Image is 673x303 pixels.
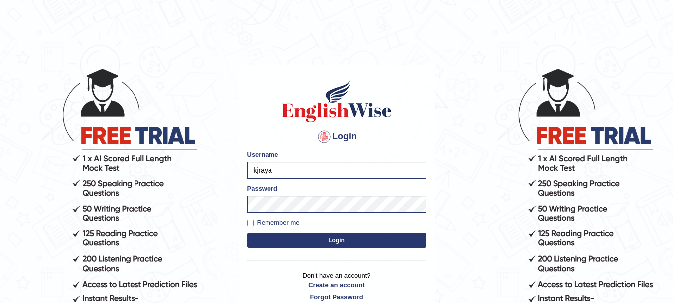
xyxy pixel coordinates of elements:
label: Username [247,150,278,159]
button: Login [247,233,426,248]
a: Create an account [247,280,426,290]
p: Don't have an account? [247,271,426,302]
h4: Login [247,129,426,145]
input: Remember me [247,220,254,226]
img: Logo of English Wise sign in for intelligent practice with AI [280,79,394,124]
label: Remember me [247,218,300,228]
a: Forgot Password [247,292,426,302]
label: Password [247,184,277,193]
